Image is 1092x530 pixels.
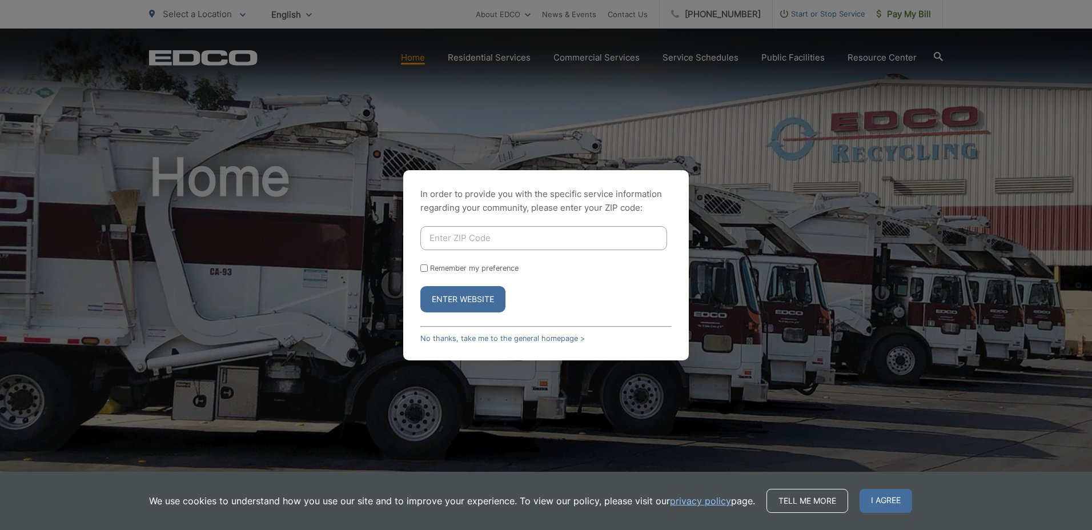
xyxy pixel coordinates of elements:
p: We use cookies to understand how you use our site and to improve your experience. To view our pol... [149,494,755,508]
label: Remember my preference [430,264,519,272]
input: Enter ZIP Code [420,226,667,250]
p: In order to provide you with the specific service information regarding your community, please en... [420,187,672,215]
button: Enter Website [420,286,505,312]
span: I agree [860,489,912,513]
a: privacy policy [670,494,731,508]
a: No thanks, take me to the general homepage > [420,334,585,343]
a: Tell me more [766,489,848,513]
